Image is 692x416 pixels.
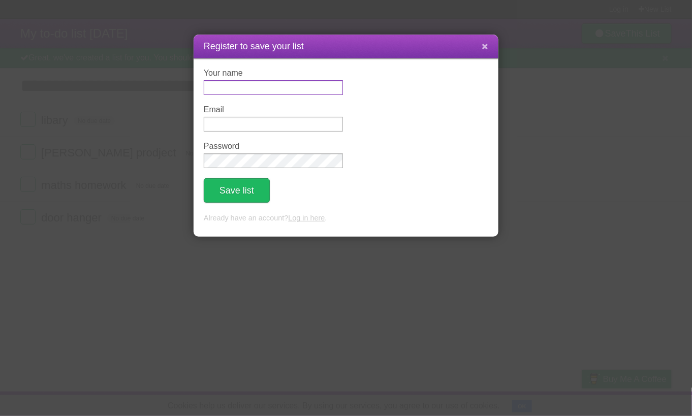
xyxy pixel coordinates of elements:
[204,105,343,114] label: Email
[204,142,343,151] label: Password
[204,178,270,203] button: Save list
[204,40,488,53] h1: Register to save your list
[288,214,325,222] a: Log in here
[204,69,343,78] label: Your name
[204,213,488,224] p: Already have an account? .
